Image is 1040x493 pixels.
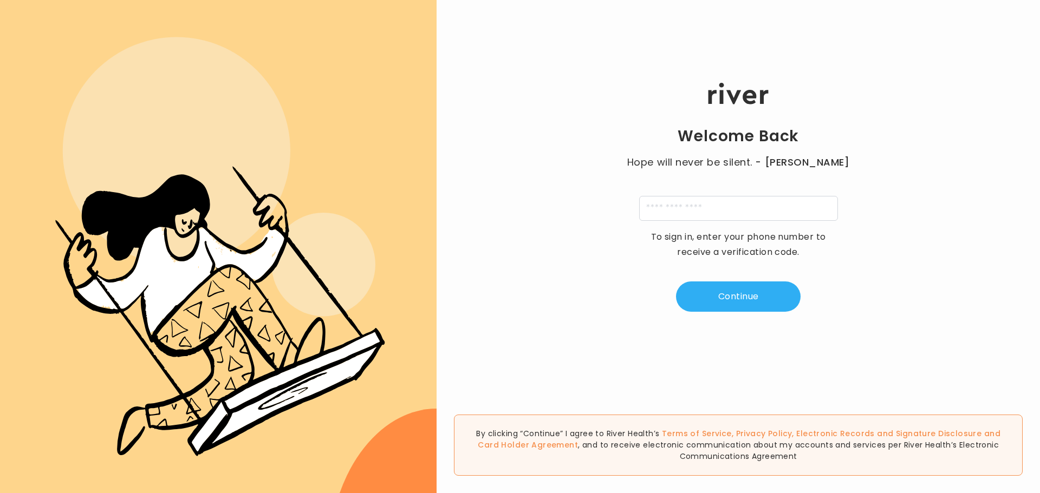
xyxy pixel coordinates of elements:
[643,229,833,260] p: To sign in, enter your phone number to receive a verification code.
[662,428,732,439] a: Terms of Service
[676,281,801,312] button: Continue
[478,428,1000,450] span: , , and
[454,415,1023,476] div: By clicking “Continue” I agree to River Health’s
[678,127,799,146] h1: Welcome Back
[478,439,578,450] a: Card Holder Agreement
[796,428,981,439] a: Electronic Records and Signature Disclosure
[578,439,999,462] span: , and to receive electronic communication about my accounts and services per River Health’s Elect...
[736,428,792,439] a: Privacy Policy
[616,155,860,170] p: Hope will never be silent.
[755,155,849,170] span: - [PERSON_NAME]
